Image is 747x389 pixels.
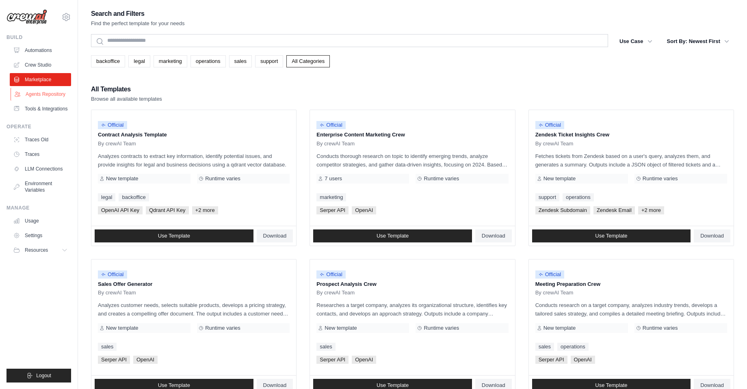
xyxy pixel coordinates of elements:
a: Settings [10,229,71,242]
button: Resources [10,244,71,257]
span: OpenAI [133,356,158,364]
span: Download [263,233,287,239]
a: sales [98,343,117,351]
span: Runtime varies [643,175,678,182]
p: Meeting Preparation Crew [535,280,727,288]
h2: All Templates [91,84,162,95]
p: Prospect Analysis Crew [316,280,508,288]
h2: Search and Filters [91,8,185,19]
a: Download [257,229,293,242]
button: Use Case [615,34,657,49]
span: OpenAI [571,356,595,364]
p: Zendesk Ticket Insights Crew [535,131,727,139]
a: Automations [10,44,71,57]
span: New template [325,325,357,331]
a: operations [191,55,226,67]
span: Download [482,233,505,239]
a: Use Template [95,229,253,242]
span: Official [98,121,127,129]
span: By crewAI Team [535,290,574,296]
span: Runtime varies [205,175,240,182]
a: operations [557,343,589,351]
div: Operate [6,123,71,130]
span: Serper API [535,356,567,364]
span: +2 more [192,206,218,214]
p: Analyzes contracts to extract key information, identify potential issues, and provide insights fo... [98,152,290,169]
a: legal [128,55,150,67]
span: Runtime varies [643,325,678,331]
a: Crew Studio [10,58,71,71]
a: sales [229,55,252,67]
button: Sort By: Newest First [662,34,734,49]
span: Use Template [158,233,190,239]
a: Usage [10,214,71,227]
a: legal [98,193,115,201]
p: Enterprise Content Marketing Crew [316,131,508,139]
span: Use Template [377,382,409,389]
a: Marketplace [10,73,71,86]
span: Official [98,270,127,279]
span: OpenAI [352,356,376,364]
span: Zendesk Email [593,206,635,214]
span: Qdrant API Key [146,206,189,214]
span: Serper API [98,356,130,364]
p: Analyzes customer needs, selects suitable products, develops a pricing strategy, and creates a co... [98,301,290,318]
p: Conducts thorough research on topic to identify emerging trends, analyze competitor strategies, a... [316,152,508,169]
a: backoffice [91,55,125,67]
a: backoffice [119,193,149,201]
a: Tools & Integrations [10,102,71,115]
a: sales [535,343,554,351]
span: Use Template [158,382,190,389]
span: New template [106,175,138,182]
p: Researches a target company, analyzes its organizational structure, identifies key contacts, and ... [316,301,508,318]
p: Browse all available templates [91,95,162,103]
span: Serper API [316,206,349,214]
span: New template [543,325,576,331]
p: Sales Offer Generator [98,280,290,288]
a: marketing [154,55,187,67]
span: Use Template [595,233,627,239]
a: All Categories [286,55,330,67]
span: Official [316,270,346,279]
span: Download [263,382,287,389]
a: Use Template [532,229,691,242]
a: support [255,55,283,67]
a: sales [316,343,335,351]
p: Find the perfect template for your needs [91,19,185,28]
p: Contract Analysis Template [98,131,290,139]
a: Use Template [313,229,472,242]
span: By crewAI Team [316,290,355,296]
span: Use Template [595,382,627,389]
button: Logout [6,369,71,383]
img: Logo [6,9,47,25]
a: Download [475,229,512,242]
span: By crewAI Team [316,140,355,147]
span: New template [543,175,576,182]
span: Resources [25,247,48,253]
span: OpenAI [352,206,376,214]
span: Download [482,382,505,389]
span: +2 more [638,206,664,214]
span: Runtime varies [205,325,240,331]
div: Manage [6,205,71,211]
a: operations [563,193,594,201]
div: Build [6,34,71,41]
a: Traces Old [10,133,71,146]
span: Zendesk Subdomain [535,206,590,214]
span: Use Template [377,233,409,239]
span: Official [316,121,346,129]
span: Runtime varies [424,325,459,331]
p: Fetches tickets from Zendesk based on a user's query, analyzes them, and generates a summary. Out... [535,152,727,169]
span: Official [535,270,565,279]
span: By crewAI Team [98,290,136,296]
span: Runtime varies [424,175,459,182]
span: New template [106,325,138,331]
span: 7 users [325,175,342,182]
a: Agents Repository [11,88,72,101]
span: By crewAI Team [535,140,574,147]
a: Traces [10,148,71,161]
span: Download [700,382,724,389]
p: Conducts research on a target company, analyzes industry trends, develops a tailored sales strate... [535,301,727,318]
span: Download [700,233,724,239]
a: LLM Connections [10,162,71,175]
